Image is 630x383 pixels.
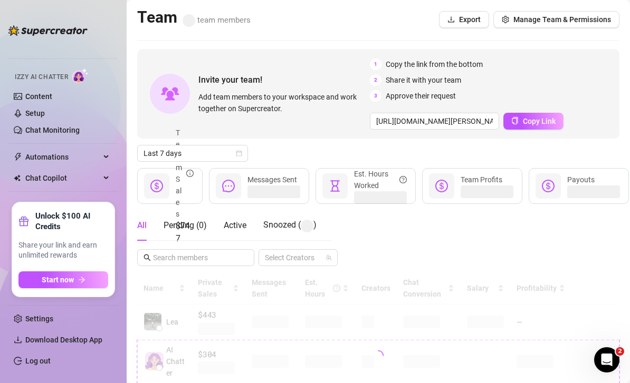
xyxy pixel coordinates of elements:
[370,74,381,86] span: 2
[439,11,489,28] button: Export
[447,16,455,23] span: download
[224,220,246,230] span: Active
[567,175,595,184] span: Payouts
[18,216,29,227] span: gift
[370,58,381,70] span: 1
[72,68,89,83] img: AI Chatter
[164,219,207,232] div: Pending ( 0 )
[42,276,74,284] span: Start now
[25,336,102,344] span: Download Desktop App
[176,127,194,220] div: Team Sales
[222,180,235,192] span: message
[153,252,240,263] input: Search members
[542,180,555,192] span: dollar-circle
[78,276,85,283] span: arrow-right
[14,336,22,344] span: download
[25,92,52,101] a: Content
[373,350,384,361] span: loading
[144,145,242,161] span: Last 7 days
[25,126,80,134] a: Chat Monitoring
[386,58,483,70] span: Copy the link from the bottom
[144,254,151,261] span: search
[25,170,100,186] span: Chat Copilot
[137,219,147,232] div: All
[594,347,619,372] iframe: Intercom live chat
[14,153,22,161] span: thunderbolt
[386,90,456,102] span: Approve their request
[150,180,163,192] span: dollar-circle
[8,25,88,36] img: logo-BBDzfeDw.svg
[502,16,509,23] span: setting
[329,180,341,192] span: hourglass
[354,168,407,191] div: Est. Hours Worked
[616,347,624,356] span: 2
[25,149,100,165] span: Automations
[18,240,108,261] span: Share your link and earn unlimited rewards
[493,11,619,28] button: Manage Team & Permissions
[459,15,481,24] span: Export
[503,113,564,130] button: Copy Link
[183,15,251,25] span: team members
[236,150,242,156] span: calendar
[14,174,21,182] img: Chat Copilot
[386,74,461,86] span: Share it with your team
[18,271,108,288] button: Start nowarrow-right
[399,168,407,191] span: question-circle
[511,117,519,124] span: copy
[247,175,297,184] span: Messages Sent
[198,73,370,86] span: Invite your team!
[513,15,611,24] span: Manage Team & Permissions
[461,175,502,184] span: Team Profits
[186,127,194,220] span: info-circle
[198,91,366,114] span: Add team members to your workspace and work together on Supercreator.
[15,72,68,82] span: Izzy AI Chatter
[370,90,381,102] span: 3
[25,315,53,323] a: Settings
[35,211,108,232] strong: Unlock $100 AI Credits
[137,7,251,27] h2: Team
[523,117,556,125] span: Copy Link
[25,109,45,117] a: Setup
[25,357,51,365] a: Log out
[435,180,448,192] span: dollar-circle
[326,254,332,261] span: team
[263,220,317,230] span: Snoozed ( )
